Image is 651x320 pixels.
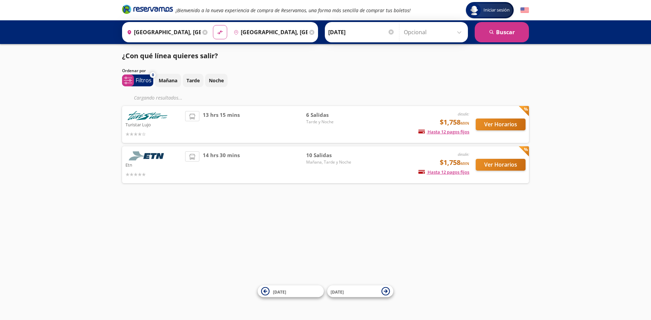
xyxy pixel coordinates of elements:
[203,151,240,178] span: 14 hrs 30 mins
[186,77,200,84] p: Tarde
[458,151,469,157] em: desde:
[203,111,240,138] span: 13 hrs 15 mins
[520,6,529,15] button: English
[183,74,203,87] button: Tarde
[125,111,170,120] img: Turistar Lujo
[476,119,526,130] button: Ver Horarios
[125,161,182,169] p: Etn
[136,76,152,84] p: Filtros
[122,68,146,74] p: Ordenar por
[418,129,469,135] span: Hasta 12 pagos fijos
[231,24,308,41] input: Buscar Destino
[306,159,354,165] span: Mañana, Tarde y Noche
[460,161,469,166] small: MXN
[124,24,201,41] input: Buscar Origen
[481,7,512,14] span: Iniciar sesión
[306,119,354,125] span: Tarde y Noche
[205,74,228,87] button: Noche
[258,285,324,297] button: [DATE]
[152,72,154,78] span: 0
[404,24,465,41] input: Opcional
[122,4,173,14] i: Brand Logo
[440,157,469,168] span: $1,758
[134,94,182,101] em: Cargando resultados ...
[418,169,469,175] span: Hasta 12 pagos fijos
[476,159,526,171] button: Ver Horarios
[176,7,411,14] em: ¡Bienvenido a la nueva experiencia de compra de Reservamos, una forma más sencilla de comprar tus...
[125,120,182,128] p: Turistar Lujo
[306,111,354,119] span: 6 Salidas
[155,74,181,87] button: Mañana
[440,117,469,127] span: $1,758
[122,74,153,86] button: 0Filtros
[122,4,173,16] a: Brand Logo
[209,77,224,84] p: Noche
[159,77,177,84] p: Mañana
[122,51,218,61] p: ¿Con qué línea quieres salir?
[458,111,469,117] em: desde:
[328,24,395,41] input: Elegir Fecha
[273,289,286,295] span: [DATE]
[475,22,529,42] button: Buscar
[460,121,469,126] small: MXN
[331,289,344,295] span: [DATE]
[306,151,354,159] span: 10 Salidas
[327,285,393,297] button: [DATE]
[125,151,170,161] img: Etn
